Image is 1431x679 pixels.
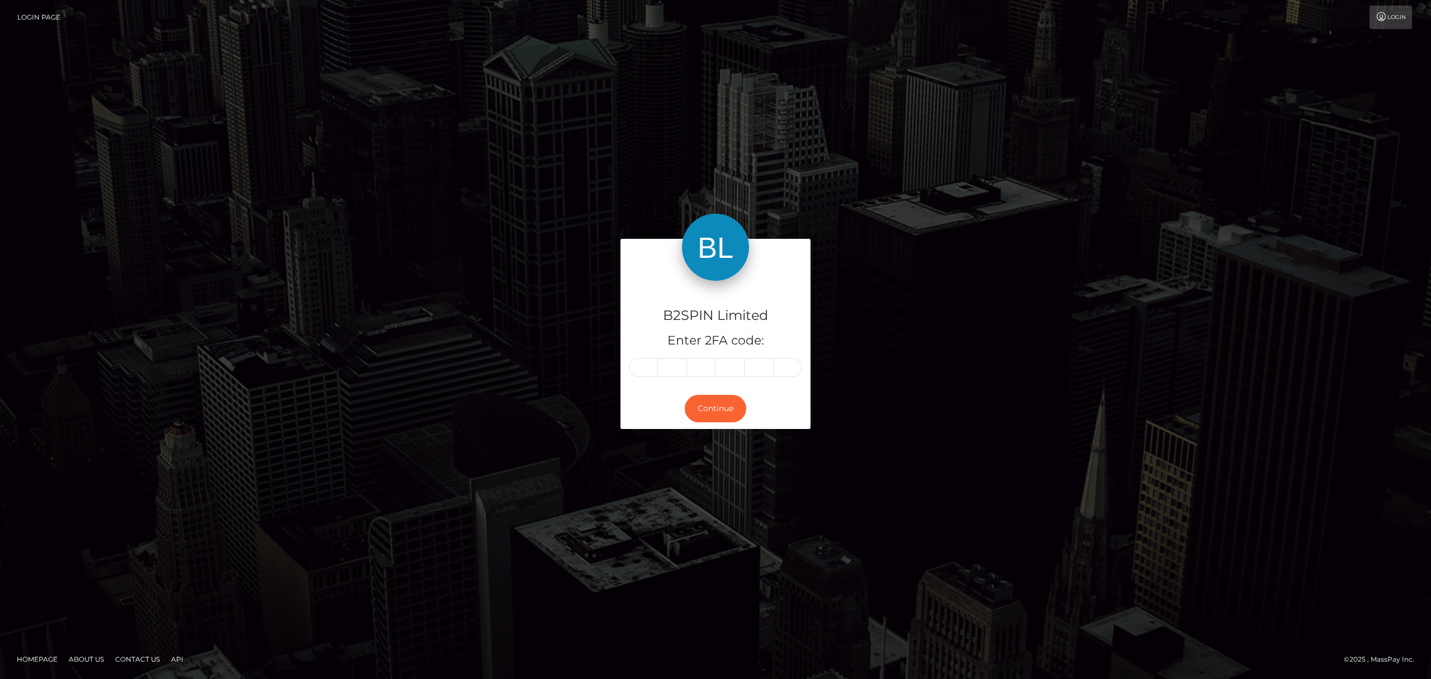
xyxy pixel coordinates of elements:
h4: B2SPIN Limited [629,306,802,326]
img: B2SPIN Limited [682,214,749,281]
h5: Enter 2FA code: [629,332,802,350]
a: Contact Us [111,650,164,668]
a: API [167,650,188,668]
button: Continue [685,395,746,422]
a: About Us [64,650,108,668]
a: Login Page [17,6,60,29]
div: © 2025 , MassPay Inc. [1344,653,1423,666]
a: Login [1370,6,1412,29]
a: Homepage [12,650,62,668]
